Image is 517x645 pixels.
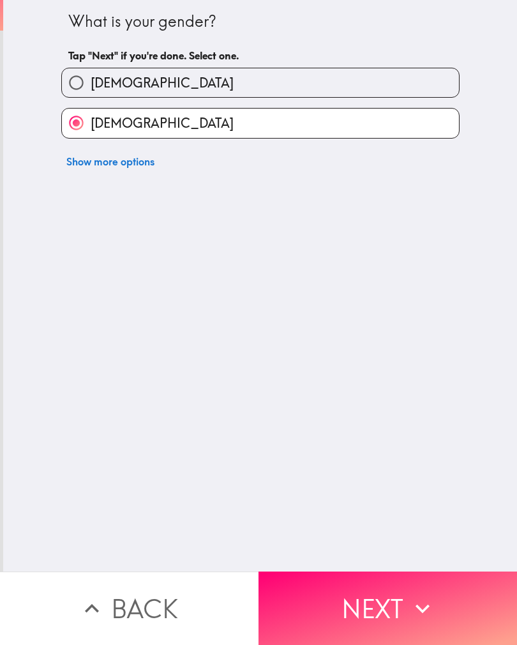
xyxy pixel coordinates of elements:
[61,149,160,174] button: Show more options
[91,114,234,132] span: [DEMOGRAPHIC_DATA]
[91,74,234,92] span: [DEMOGRAPHIC_DATA]
[62,109,459,137] button: [DEMOGRAPHIC_DATA]
[258,572,517,645] button: Next
[68,11,453,33] div: What is your gender?
[68,49,453,63] h6: Tap "Next" if you're done. Select one.
[62,68,459,97] button: [DEMOGRAPHIC_DATA]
